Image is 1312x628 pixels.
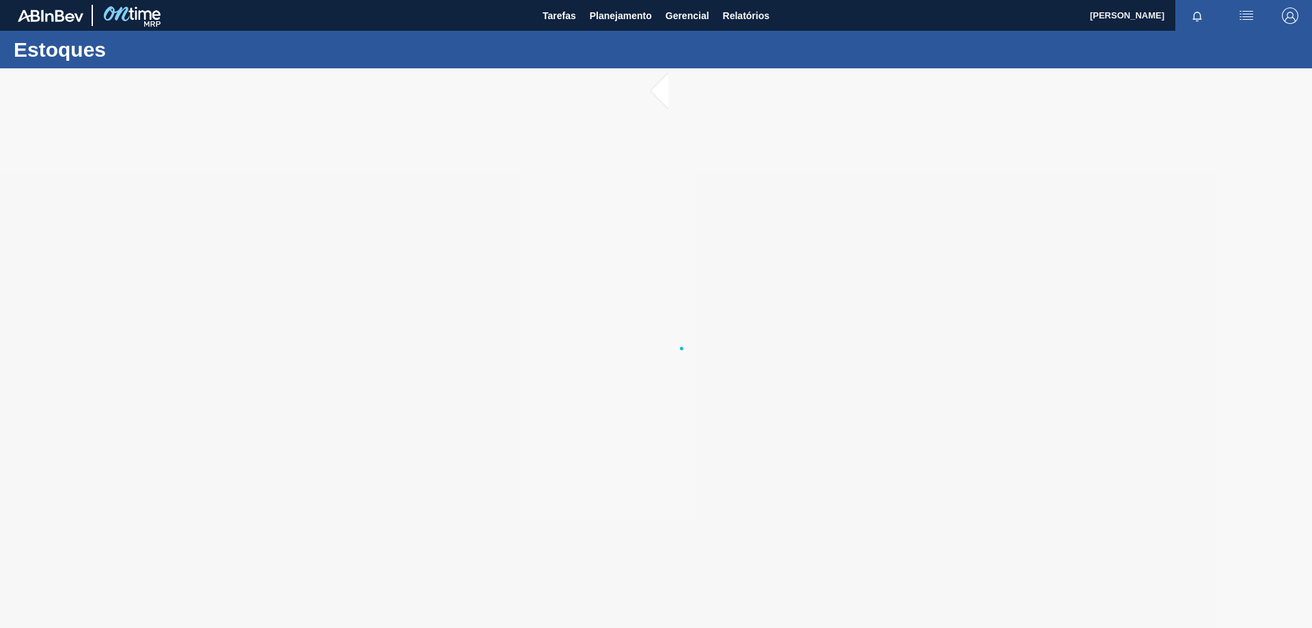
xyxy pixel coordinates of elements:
[723,8,769,24] span: Relatórios
[543,8,576,24] span: Tarefas
[666,8,709,24] span: Gerencial
[14,42,256,57] h1: Estoques
[1238,8,1255,24] img: userActions
[590,8,652,24] span: Planejamento
[18,10,83,22] img: TNhmsLtSVTkK8tSr43FrP2fwEKptu5GPRR3wAAAABJRU5ErkJggg==
[1175,6,1219,25] button: Notificações
[1282,8,1298,24] img: Logout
